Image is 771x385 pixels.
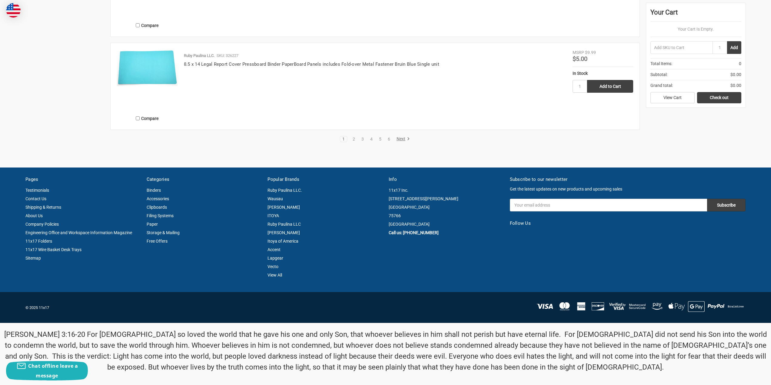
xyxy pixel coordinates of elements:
a: Accessories [147,196,169,201]
a: Lapgear [268,256,283,261]
a: 1 [340,137,347,141]
a: Vecto [268,264,278,269]
a: Clipboards [147,205,167,210]
input: Add SKU to Cart [650,41,713,54]
a: 5 [377,137,384,141]
a: View All [268,273,282,277]
a: [PERSON_NAME] [268,230,300,235]
p: SKU: 326227 [217,53,238,59]
input: Subscribe [707,199,746,211]
a: Call us: [PHONE_NUMBER] [389,230,439,235]
span: Total Items: [650,61,672,67]
span: 0 [739,61,741,67]
div: Your Cart [650,7,741,22]
a: Shipping & Returns [25,205,61,210]
p: Your Cart Is Empty. [650,26,741,32]
input: Compare [136,23,140,27]
a: Paper [147,222,158,227]
h5: Subscribe to our newsletter [510,176,746,183]
button: Chat offline leave a message [6,361,88,380]
a: About Us [25,213,43,218]
a: Accent [268,247,281,252]
h5: Categories [147,176,261,183]
div: In Stock [573,70,633,77]
span: Grand total: [650,82,673,89]
a: Next [394,136,410,142]
img: duty and tax information for United States [6,3,21,18]
h5: Follow Us [510,220,746,227]
a: Free Offers [147,239,168,244]
h5: Popular Brands [268,176,382,183]
span: $0.00 [730,82,741,89]
span: $9.99 [585,50,596,55]
a: Wausau [268,196,283,201]
a: 2 [351,137,357,141]
a: 6 [386,137,392,141]
label: Compare [117,20,178,30]
p: [PERSON_NAME] 3:16-20 For [DEMOGRAPHIC_DATA] so loved the world that he gave his one and only Son... [3,329,768,373]
a: Contact Us [25,196,46,201]
a: View Cart [650,92,695,104]
div: MSRP [573,49,584,56]
span: Subtotal: [650,71,667,78]
a: 11x17 Wire Basket Desk Trays [25,247,81,252]
address: 11x17 Inc. [STREET_ADDRESS][PERSON_NAME] [GEOGRAPHIC_DATA] 75766 [GEOGRAPHIC_DATA] [389,186,503,228]
a: Engineering Office and Workspace Information Magazine [25,230,132,235]
a: Check out [697,92,741,104]
input: Your email address [510,199,707,211]
p: © 2025 11x17 [25,305,382,311]
a: Itoya of America [268,239,298,244]
h5: Pages [25,176,140,183]
label: Compare [117,113,178,123]
span: Chat offline leave a message [28,363,78,379]
input: Add to Cart [587,80,633,93]
a: Binders [147,188,161,193]
a: Ruby Paulina LLC [268,222,301,227]
a: [PERSON_NAME] [268,205,300,210]
a: Testimonials [25,188,49,193]
span: $0.00 [730,71,741,78]
a: 3 [359,137,366,141]
a: Ruby Paulina LLC. [268,188,302,193]
a: Sitemap [25,256,41,261]
button: Add [727,41,741,54]
p: Get the latest updates on new products and upcoming sales [510,186,746,192]
p: Ruby Paulina LLC. [184,53,214,59]
img: 8.5 x 14 Legal Report Cover Pressboard Binder PaperBoard Panels includes Fold-over Metal Fastener... [117,49,178,86]
a: 11x17 Folders [25,239,52,244]
input: Compare [136,116,140,120]
a: Filing Systems [147,213,174,218]
h5: Info [389,176,503,183]
a: 4 [368,137,375,141]
a: Storage & Mailing [147,230,180,235]
a: 8.5 x 14 Legal Report Cover Pressboard Binder PaperBoard Panels includes Fold-over Metal Fastener... [184,61,439,67]
a: ITOYA [268,213,279,218]
a: 8.5 x 14 Legal Report Cover Pressboard Binder PaperBoard Panels includes Fold-over Metal Fastener... [117,49,178,110]
a: Company Policies [25,222,59,227]
span: $5.00 [573,55,587,62]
